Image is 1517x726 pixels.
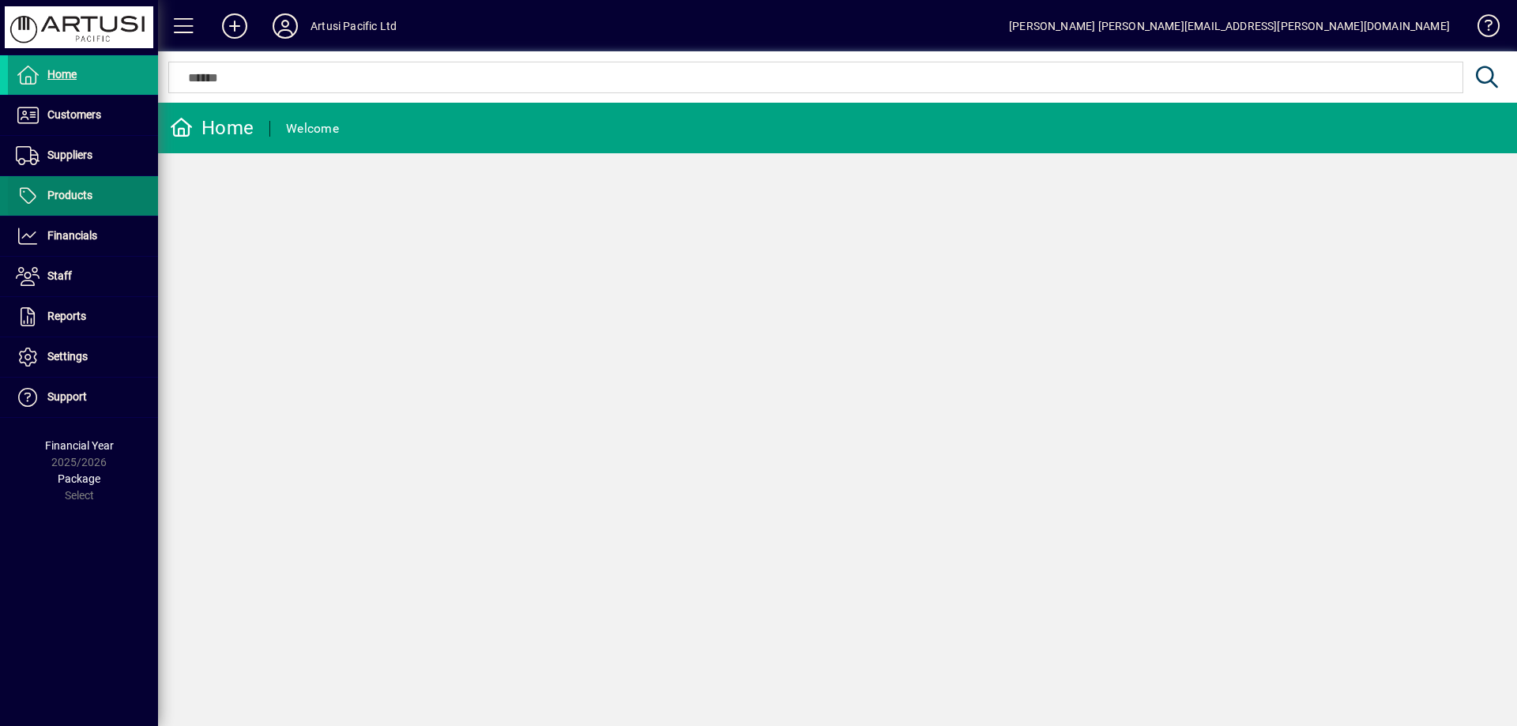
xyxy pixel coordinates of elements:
a: Support [8,378,158,417]
span: Staff [47,269,72,282]
a: Products [8,176,158,216]
button: Add [209,12,260,40]
span: Customers [47,108,101,121]
a: Settings [8,337,158,377]
span: Financials [47,229,97,242]
a: Knowledge Base [1466,3,1497,55]
span: Suppliers [47,149,92,161]
a: Reports [8,297,158,337]
div: Welcome [286,116,339,141]
a: Suppliers [8,136,158,175]
span: Settings [47,350,88,363]
div: Home [170,115,254,141]
span: Products [47,189,92,201]
button: Profile [260,12,311,40]
div: Artusi Pacific Ltd [311,13,397,39]
span: Support [47,390,87,403]
span: Package [58,472,100,485]
span: Financial Year [45,439,114,452]
a: Staff [8,257,158,296]
span: Home [47,68,77,81]
a: Customers [8,96,158,135]
div: [PERSON_NAME] [PERSON_NAME][EMAIL_ADDRESS][PERSON_NAME][DOMAIN_NAME] [1009,13,1450,39]
a: Financials [8,216,158,256]
span: Reports [47,310,86,322]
